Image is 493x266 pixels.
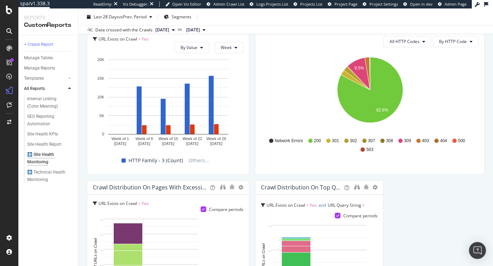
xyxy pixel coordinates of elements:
div: Data crossed with the Crawls [95,27,153,33]
a: 🩻 Site Health Monitoring [27,151,73,166]
text: Week of 29 [207,137,226,141]
a: 🩻 Technical Health Monitoring [27,169,73,183]
a: Manage Tables [24,54,73,62]
div: Site Health KPIs [27,131,58,138]
a: Admin Crawl List [207,1,244,7]
span: and [319,202,326,208]
button: Last 28 DaysvsPrev. Period [84,11,155,23]
span: Network Errors [275,138,303,144]
a: Open Viz Editor [165,1,201,7]
span: Admin Page [445,1,467,7]
text: 9.5% [354,66,364,71]
text: [DATE] [210,141,222,146]
span: URL Exists on Crawl [99,200,137,206]
text: … [100,232,104,236]
div: Internal Linking (Color Meaning) [27,95,69,110]
a: Site Health KPIs [27,131,73,138]
span: 2025 Oct. 4th [155,27,169,33]
text: [DATE] [162,141,174,146]
text: [DATE] [114,141,126,146]
div: Open Intercom Messenger [469,242,486,259]
div: All Reports [24,85,45,92]
div: Manage Tables [24,54,53,62]
div: Crawl Distribution by HTTP Status CodegeargearAll HTTP CodesBy HTTP CodeA chart.Network Errors200... [255,16,485,175]
div: 🩻 Technical Health Monitoring [27,169,68,183]
div: Templates [24,75,44,82]
div: binoculars [220,184,226,190]
a: Site Health Report [27,141,73,148]
button: Week [215,42,243,53]
div: Crawl Distribution by Bad HTTP Code FamilyURL Exists on Crawl = YesBy ValueWeekA chart.HTTP Famil... [87,16,249,175]
a: SEO Reporting Automation [27,113,73,128]
div: Reports [24,14,72,21]
span: 302 [350,138,357,144]
button: By Value [174,42,209,53]
span: 2025 Sep. 6th [186,27,200,33]
span: Yes [142,36,149,42]
button: By HTTP Code [433,36,479,47]
text: … [100,217,104,221]
text: 10K [97,95,104,99]
text: 5K [100,113,105,117]
a: + Create Report [24,41,73,48]
span: Admin Crawl List [213,1,244,7]
div: Site Health Report [27,141,61,148]
span: HTTP Family - 3 (Count) [129,156,183,165]
text: 82.6% [376,107,388,112]
div: 🩻 Site Health Monitoring [27,151,67,166]
div: Manage Reports [24,65,55,72]
span: vs Prev. Period [119,14,147,20]
span: Open in dev [410,1,433,7]
span: By HTTP Code [439,38,467,44]
svg: A chart. [93,56,243,150]
text: Week of 8 [136,137,153,141]
div: SEO Reporting Automation [27,113,67,128]
span: 500 [458,138,465,144]
span: Segments [172,14,191,20]
span: = [138,36,141,42]
div: binoculars [354,184,360,190]
button: [DATE] [153,26,178,34]
text: 15K [97,76,104,80]
span: Others... [186,156,212,165]
div: Compare periods [209,206,243,212]
span: 301 [332,138,339,144]
div: + Create Report [24,41,53,48]
span: 503 [366,147,373,153]
a: Open in dev [403,1,433,7]
span: 307 [368,138,375,144]
span: Week [221,44,232,50]
span: Project Settings [369,1,398,7]
a: Projects List [293,1,322,7]
a: Project Page [328,1,357,7]
a: Logs Projects List [250,1,288,7]
span: 308 [386,138,393,144]
span: All HTTP Codes [390,38,420,44]
text: 0 [102,132,104,136]
text: 20K [97,58,104,62]
div: CustomReports [24,21,72,29]
div: Crawl Distribution on Top Query Strings [261,184,342,191]
span: 403 [422,138,429,144]
a: Project Settings [363,1,398,7]
span: URL Exists on Crawl [99,36,137,42]
a: Admin Page [438,1,467,7]
a: Manage Reports [24,65,73,72]
text: … [268,248,272,252]
text: … [268,223,272,227]
text: [DATE] [186,141,198,146]
a: Templates [24,75,66,82]
span: Projects List [300,1,322,7]
span: Project Page [334,1,357,7]
span: ≠ [362,202,365,208]
span: 309 [404,138,411,144]
span: Yes [142,200,149,206]
div: bug [229,185,235,189]
a: Internal Linking (Color Meaning) [27,95,73,110]
text: Week of 22 [183,137,202,141]
div: Compare periods [343,213,378,219]
span: Logs Projects List [256,1,288,7]
text: … [100,247,104,251]
span: Open Viz Editor [172,1,201,7]
button: [DATE] [183,26,208,34]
